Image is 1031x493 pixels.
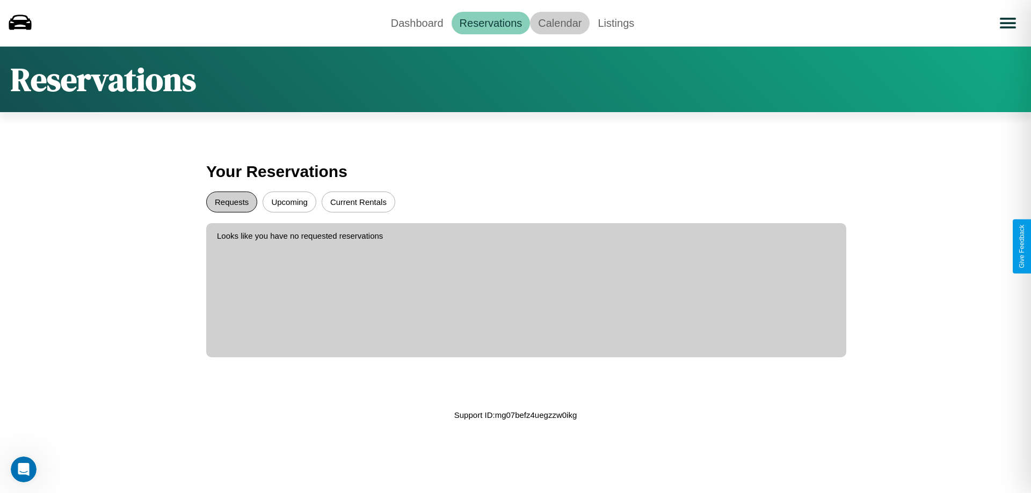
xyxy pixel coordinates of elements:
[206,192,257,212] button: Requests
[454,408,577,422] p: Support ID: mg07befz4uegzzw0ikg
[263,192,316,212] button: Upcoming
[452,12,531,34] a: Reservations
[322,192,395,212] button: Current Rentals
[530,12,590,34] a: Calendar
[590,12,642,34] a: Listings
[993,8,1023,38] button: Open menu
[206,157,825,186] h3: Your Reservations
[1018,225,1026,268] div: Give Feedback
[383,12,452,34] a: Dashboard
[217,229,836,243] p: Looks like you have no requested reservations
[11,457,37,482] iframe: Intercom live chat
[11,57,196,101] h1: Reservations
